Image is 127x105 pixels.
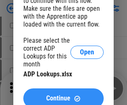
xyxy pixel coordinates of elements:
[70,46,104,59] button: Open
[74,95,81,102] img: Continue
[80,49,94,56] span: Open
[23,37,70,68] div: Please select the correct ADP Lookups for this month
[46,95,70,102] span: Continue
[23,70,104,78] div: ADP Lookups.xlsx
